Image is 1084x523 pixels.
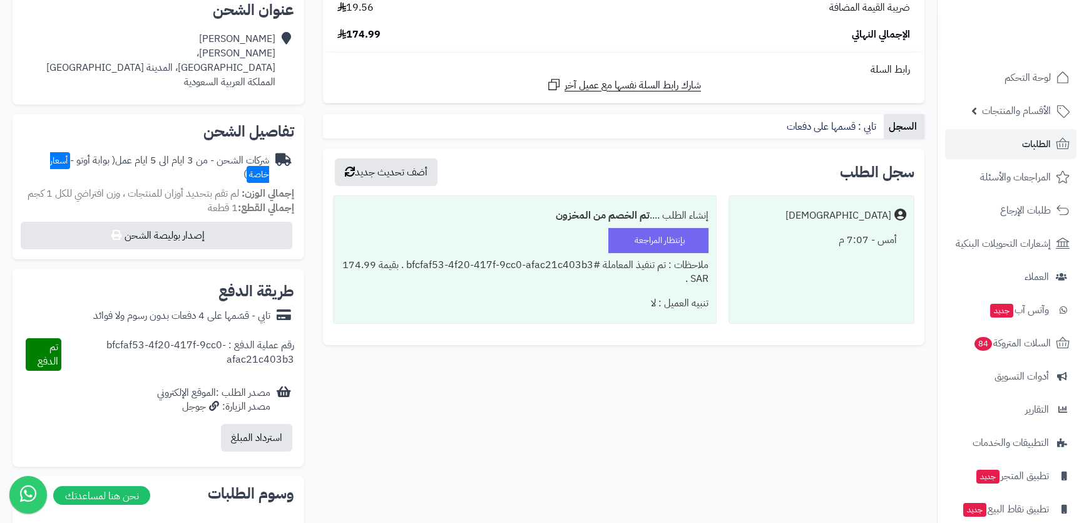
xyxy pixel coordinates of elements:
strong: إجمالي الوزن: [242,186,294,201]
span: 84 [974,337,992,351]
span: ( بوابة أوتو - ) [50,153,269,182]
a: العملاء [945,262,1076,292]
h2: وسوم الطلبات [23,486,294,501]
h2: طريقة الدفع [218,284,294,299]
div: رقم عملية الدفع : bfcfaf53-4f20-417f-9cc0-afac21c403b3 [61,338,294,371]
a: السجل [884,114,924,139]
div: ملاحظات : تم تنفيذ المعاملة #bfcfaf53-4f20-417f-9cc0-afac21c403b3 . بقيمة 174.99 SAR . [341,253,708,292]
span: ضريبة القيمة المضافة [829,1,910,15]
span: جديد [990,304,1013,318]
span: التطبيقات والخدمات [973,434,1049,452]
div: تابي - قسّمها على 4 دفعات بدون رسوم ولا فوائد [93,309,270,323]
span: الأقسام والمنتجات [982,102,1051,120]
a: أدوات التسويق [945,361,1076,391]
span: جديد [976,470,1000,484]
a: طلبات الإرجاع [945,195,1076,225]
strong: إجمالي القطع: [238,200,294,215]
span: جديد [963,503,986,517]
span: أدوات التسويق [995,368,1049,385]
a: تابي : قسمها على دفعات [782,114,884,139]
span: تطبيق نقاط البيع [962,500,1049,518]
div: شركات الشحن - من 3 ايام الى 5 ايام عمل [23,153,269,182]
div: مصدر الطلب :الموقع الإلكتروني [157,386,270,415]
a: التطبيقات والخدمات [945,428,1076,458]
span: طلبات الإرجاع [1000,202,1051,219]
span: 174.99 [337,28,381,42]
a: السلات المتروكة84 [945,328,1076,358]
button: إصدار بوليصة الشحن [21,222,292,249]
div: مصدر الزيارة: جوجل [157,400,270,414]
div: [DEMOGRAPHIC_DATA] [785,209,891,223]
span: الطلبات [1022,135,1051,153]
div: رابط السلة [328,63,919,77]
span: السلات المتروكة [973,334,1051,352]
a: شارك رابط السلة نفسها مع عميل آخر [546,77,701,93]
small: 1 قطعة [208,200,294,215]
span: لوحة التحكم [1005,69,1051,86]
a: التقارير [945,395,1076,425]
h2: عنوان الشحن [23,3,294,18]
a: وآتس آبجديد [945,295,1076,325]
span: وآتس آب [989,301,1049,319]
span: إشعارات التحويلات البنكية [956,235,1051,252]
span: 19.56 [337,1,374,15]
span: تطبيق المتجر [975,467,1049,485]
h3: سجل الطلب [840,165,914,180]
h2: تفاصيل الشحن [23,124,294,139]
span: المراجعات والأسئلة [980,168,1051,186]
a: لوحة التحكم [945,63,1076,93]
span: أسعار خاصة [50,152,269,184]
a: إشعارات التحويلات البنكية [945,229,1076,259]
span: تم الدفع [38,339,58,369]
button: استرداد المبلغ [221,424,292,452]
div: بإنتظار المراجعة [608,228,708,253]
button: أضف تحديث جديد [335,158,437,186]
span: شارك رابط السلة نفسها مع عميل آخر [565,78,701,93]
b: تم الخصم من المخزون [556,208,650,223]
a: الطلبات [945,129,1076,159]
a: تطبيق المتجرجديد [945,461,1076,491]
div: إنشاء الطلب .... [341,204,708,228]
a: المراجعات والأسئلة [945,162,1076,192]
div: أمس - 7:07 م [737,228,906,252]
span: العملاء [1025,268,1049,286]
span: الإجمالي النهائي [852,28,910,42]
span: لم تقم بتحديد أوزان للمنتجات ، وزن افتراضي للكل 1 كجم [28,186,239,201]
div: تنبيه العميل : لا [341,291,708,316]
span: التقارير [1025,401,1049,418]
div: [PERSON_NAME] [PERSON_NAME]، [GEOGRAPHIC_DATA]، المدينة [GEOGRAPHIC_DATA] المملكة العربية السعودية [46,32,275,89]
